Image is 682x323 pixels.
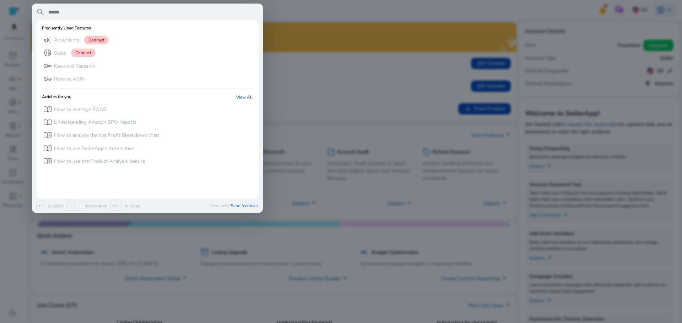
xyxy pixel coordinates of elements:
p: Sales [54,50,66,57]
p: How to leverage ROAS [54,106,106,113]
p: to close [123,203,140,209]
a: View All [236,94,253,100]
span: menu_book [43,144,52,152]
span: campaign [43,36,52,44]
span: search [36,8,45,16]
p: How to use the Product Analysis feature [54,158,145,165]
span: Send feedback [231,203,259,208]
p: to select [46,203,64,209]
span: menu_book [43,157,52,165]
p: How to analyze the Net Profit Breakdown chart [54,132,159,139]
span: Connect [84,36,109,44]
p: Advertising [54,37,79,44]
p: Keyword Research [54,63,95,70]
span: menu_book [43,105,52,113]
span: ↓ [76,201,83,211]
span: key [43,62,52,70]
h6: Frequently Used Features [42,26,91,30]
p: Need help? [210,203,259,208]
span: esc [110,201,122,211]
span: vpn_key [43,74,52,83]
span: ↑ [67,201,75,211]
p: How to use SellerApp’s Automation [54,145,135,152]
span: menu_book [43,131,52,139]
span: donut_small [43,49,52,57]
span: menu_book [43,118,52,127]
h6: Articles for you [42,94,71,100]
span: ↵ [36,201,45,211]
p: Understanding Amazon BPO Reports [54,119,137,126]
p: Reverse ASIN [54,76,85,83]
p: to navigate [85,203,107,209]
span: Connect [71,49,96,57]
